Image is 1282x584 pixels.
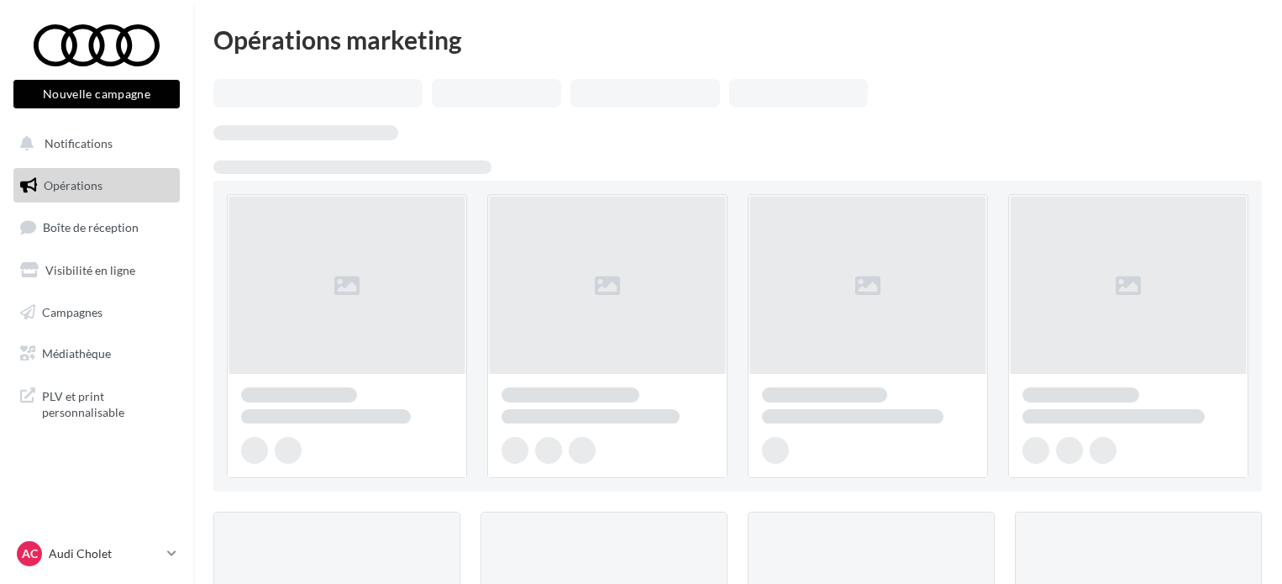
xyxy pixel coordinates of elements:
[22,545,38,562] span: AC
[44,178,102,192] span: Opérations
[42,346,111,360] span: Médiathèque
[10,253,183,288] a: Visibilité en ligne
[13,80,180,108] button: Nouvelle campagne
[10,126,176,161] button: Notifications
[10,378,183,428] a: PLV et print personnalisable
[45,263,135,277] span: Visibilité en ligne
[13,538,180,570] a: AC Audi Cholet
[45,136,113,150] span: Notifications
[10,209,183,245] a: Boîte de réception
[42,304,102,318] span: Campagnes
[42,385,173,421] span: PLV et print personnalisable
[43,220,139,234] span: Boîte de réception
[10,295,183,330] a: Campagnes
[49,545,160,562] p: Audi Cholet
[213,27,1262,52] div: Opérations marketing
[10,336,183,371] a: Médiathèque
[10,168,183,203] a: Opérations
